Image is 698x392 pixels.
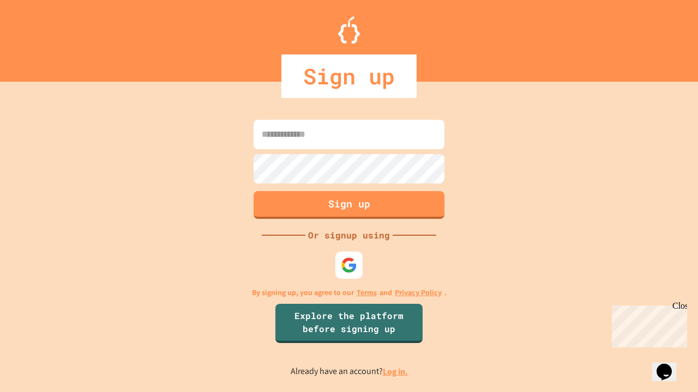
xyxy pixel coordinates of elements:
[252,287,447,298] p: By signing up, you agree to our and .
[291,365,408,378] p: Already have an account?
[305,229,393,242] div: Or signup using
[652,348,687,381] iframe: chat widget
[395,287,442,298] a: Privacy Policy
[275,304,423,343] a: Explore the platform before signing up
[4,4,75,69] div: Chat with us now!Close
[607,301,687,347] iframe: chat widget
[254,191,444,219] button: Sign up
[338,16,360,44] img: Logo.svg
[357,287,377,298] a: Terms
[383,366,408,377] a: Log in.
[281,54,417,98] div: Sign up
[341,257,357,273] img: google-icon.svg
